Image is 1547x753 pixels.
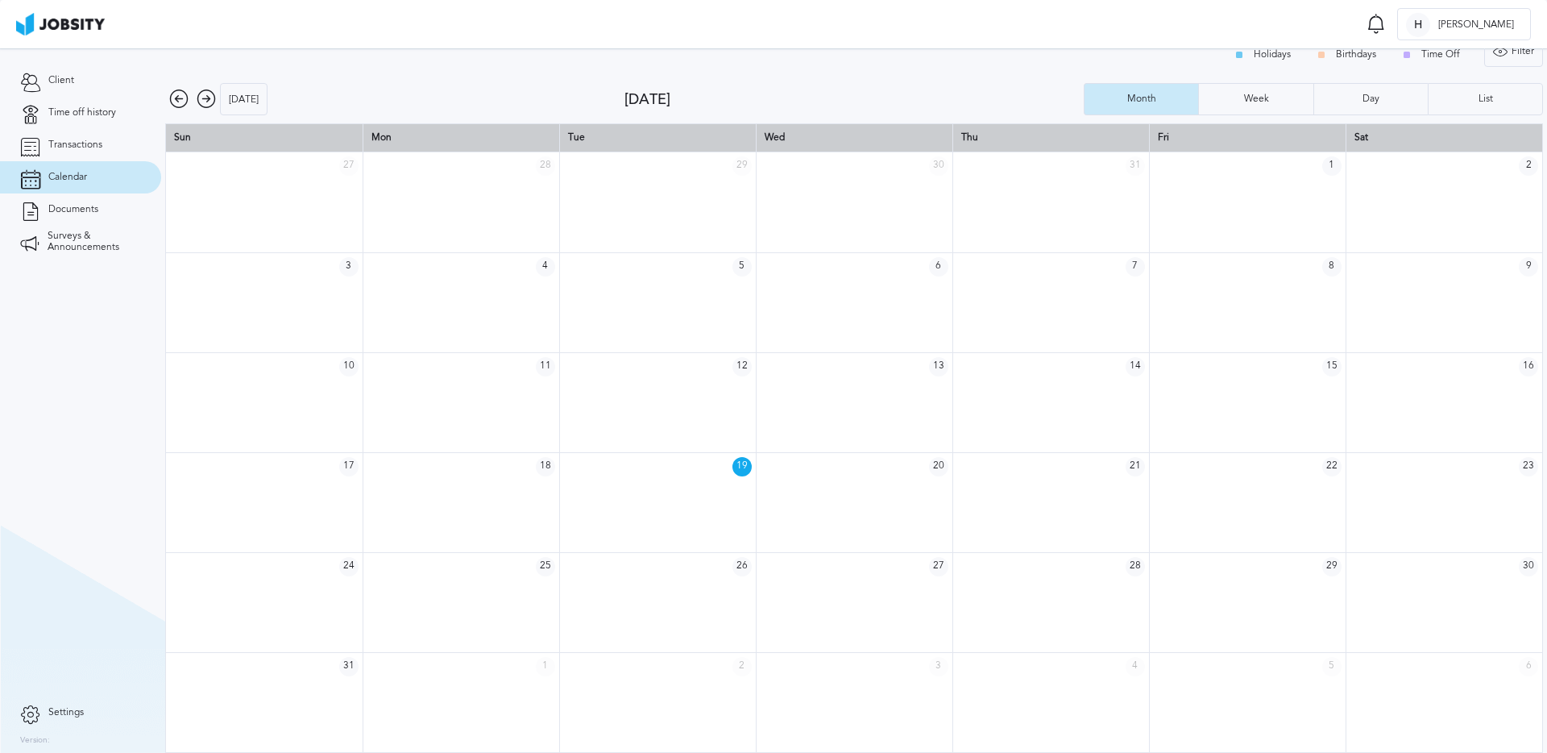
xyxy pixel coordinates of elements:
[339,557,359,576] span: 24
[1119,94,1164,105] div: Month
[1322,257,1342,277] span: 8
[1519,657,1538,676] span: 6
[568,131,585,143] span: Tue
[929,257,948,277] span: 6
[929,156,948,176] span: 30
[1519,156,1538,176] span: 2
[1322,557,1342,576] span: 29
[961,131,978,143] span: Thu
[536,557,555,576] span: 25
[339,257,359,277] span: 3
[929,357,948,376] span: 13
[16,13,105,35] img: ab4bad089aa723f57921c736e9817d99.png
[1236,94,1277,105] div: Week
[339,357,359,376] span: 10
[1485,35,1542,68] div: Filter
[732,457,752,476] span: 19
[1428,83,1543,115] button: List
[536,156,555,176] span: 28
[1430,19,1522,31] span: [PERSON_NAME]
[732,357,752,376] span: 12
[1322,357,1342,376] span: 15
[1470,94,1501,105] div: List
[624,91,1084,108] div: [DATE]
[1322,457,1342,476] span: 22
[1126,657,1145,676] span: 4
[732,156,752,176] span: 29
[1519,557,1538,576] span: 30
[339,657,359,676] span: 31
[221,84,267,116] div: [DATE]
[48,107,116,119] span: Time off history
[339,457,359,476] span: 17
[1198,83,1313,115] button: Week
[48,172,87,183] span: Calendar
[1126,457,1145,476] span: 21
[1084,83,1198,115] button: Month
[929,457,948,476] span: 20
[929,557,948,576] span: 27
[732,557,752,576] span: 26
[536,657,555,676] span: 1
[371,131,392,143] span: Mon
[48,75,74,86] span: Client
[1484,35,1543,67] button: Filter
[220,83,268,115] button: [DATE]
[48,231,141,253] span: Surveys & Announcements
[1519,257,1538,277] span: 9
[929,657,948,676] span: 3
[1354,131,1368,143] span: Sat
[536,457,555,476] span: 18
[1322,657,1342,676] span: 5
[1126,357,1145,376] span: 14
[48,204,98,215] span: Documents
[1406,13,1430,37] div: H
[1158,131,1169,143] span: Fri
[48,139,102,151] span: Transactions
[1519,357,1538,376] span: 16
[1322,156,1342,176] span: 1
[732,257,752,277] span: 5
[1126,156,1145,176] span: 31
[1126,257,1145,277] span: 7
[1397,8,1531,40] button: H[PERSON_NAME]
[732,657,752,676] span: 2
[536,257,555,277] span: 4
[20,736,50,746] label: Version:
[1313,83,1428,115] button: Day
[1519,457,1538,476] span: 23
[48,707,84,718] span: Settings
[1126,557,1145,576] span: 28
[339,156,359,176] span: 27
[174,131,191,143] span: Sun
[536,357,555,376] span: 11
[765,131,785,143] span: Wed
[1354,94,1387,105] div: Day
